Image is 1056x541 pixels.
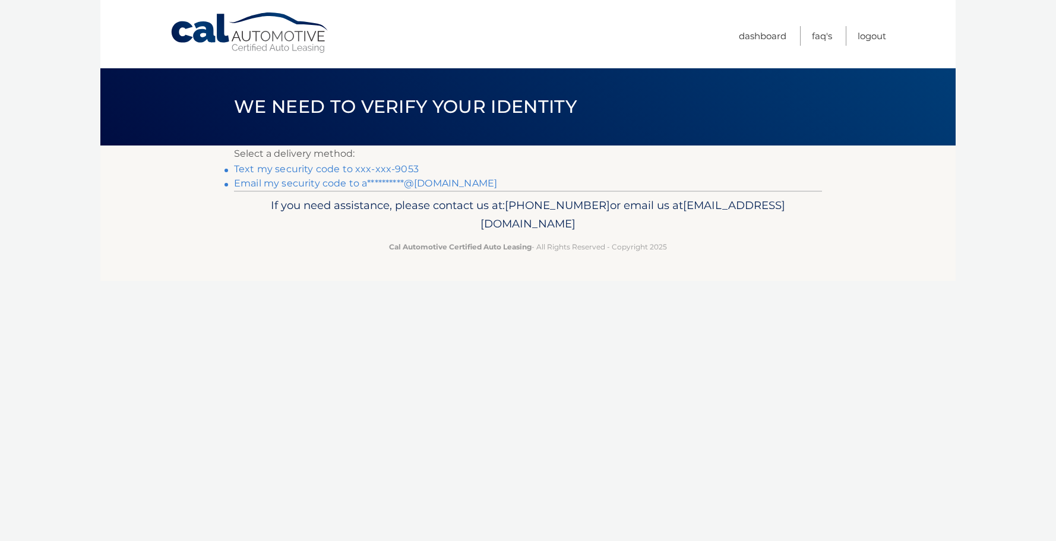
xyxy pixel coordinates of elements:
span: We need to verify your identity [234,96,577,118]
a: Text my security code to xxx-xxx-9053 [234,163,419,175]
p: Select a delivery method: [234,145,822,162]
a: Email my security code to a**********@[DOMAIN_NAME] [234,178,497,189]
p: If you need assistance, please contact us at: or email us at [242,196,814,234]
a: Cal Automotive [170,12,330,54]
a: Dashboard [739,26,786,46]
a: Logout [858,26,886,46]
a: FAQ's [812,26,832,46]
span: [PHONE_NUMBER] [505,198,610,212]
p: - All Rights Reserved - Copyright 2025 [242,241,814,253]
strong: Cal Automotive Certified Auto Leasing [389,242,532,251]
